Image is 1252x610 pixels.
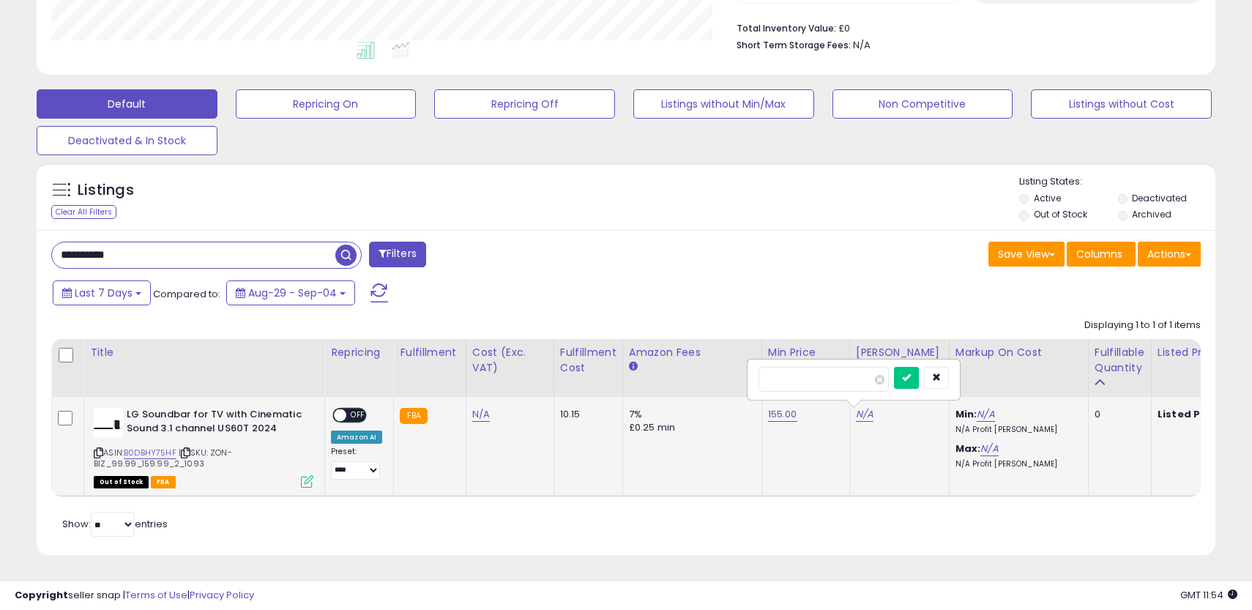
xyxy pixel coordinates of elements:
b: Min: [955,407,977,421]
b: Max: [955,442,981,455]
button: Listings without Cost [1031,89,1212,119]
li: £0 [737,18,1190,36]
div: Fulfillment Cost [560,345,616,376]
label: Active [1034,192,1061,204]
button: Last 7 Days [53,280,151,305]
p: N/A Profit [PERSON_NAME] [955,425,1077,435]
button: Listings without Min/Max [633,89,814,119]
small: FBA [400,408,427,424]
div: 0 [1095,408,1140,421]
label: Archived [1132,208,1171,220]
div: [PERSON_NAME] [856,345,943,360]
a: N/A [856,407,873,422]
div: Fulfillable Quantity [1095,345,1145,376]
span: Last 7 Days [75,286,133,300]
strong: Copyright [15,588,68,602]
button: Repricing On [236,89,417,119]
div: Amazon Fees [629,345,756,360]
span: N/A [853,38,871,52]
span: Columns [1076,247,1122,261]
button: Aug-29 - Sep-04 [226,280,355,305]
b: Short Term Storage Fees: [737,39,851,51]
span: Show: entries [62,517,168,531]
div: Amazon AI [331,431,382,444]
span: FBA [151,476,176,488]
a: Privacy Policy [190,588,254,602]
a: Terms of Use [125,588,187,602]
p: N/A Profit [PERSON_NAME] [955,459,1077,469]
button: Columns [1067,242,1136,267]
small: Amazon Fees. [629,360,638,373]
div: Fulfillment [400,345,459,360]
button: Non Competitive [832,89,1013,119]
div: Displaying 1 to 1 of 1 items [1084,319,1201,332]
span: All listings that are currently out of stock and unavailable for purchase on Amazon [94,476,149,488]
a: 155.00 [768,407,797,422]
span: 2025-09-12 11:54 GMT [1180,588,1237,602]
h5: Listings [78,180,134,201]
div: Preset: [331,447,382,480]
a: N/A [472,407,490,422]
button: Default [37,89,217,119]
button: Deactivated & In Stock [37,126,217,155]
a: B0DBHY75HF [124,447,176,459]
span: Aug-29 - Sep-04 [248,286,337,300]
div: Repricing [331,345,387,360]
b: Total Inventory Value: [737,22,836,34]
p: Listing States: [1019,175,1215,189]
label: Deactivated [1132,192,1187,204]
span: | SKU: ZON-BIZ_99.99_159.99_2_1093 [94,447,232,469]
th: The percentage added to the cost of goods (COGS) that forms the calculator for Min & Max prices. [949,339,1088,397]
b: Listed Price: [1158,407,1224,421]
button: Filters [369,242,426,267]
div: 7% [629,408,750,421]
button: Repricing Off [434,89,615,119]
div: ASIN: [94,408,313,486]
b: LG Soundbar for TV with Cinematic Sound 3.1 channel US60T 2024 [127,408,305,439]
span: Compared to: [153,287,220,301]
button: Actions [1138,242,1201,267]
div: seller snap | | [15,589,254,603]
img: 11JU3N2bkyL._SL40_.jpg [94,408,123,437]
label: Out of Stock [1034,208,1087,220]
div: Min Price [768,345,843,360]
div: Title [90,345,318,360]
a: N/A [977,407,994,422]
div: 10.15 [560,408,611,421]
div: Markup on Cost [955,345,1082,360]
div: £0.25 min [629,421,750,434]
div: Cost (Exc. VAT) [472,345,548,376]
span: OFF [346,409,370,422]
a: N/A [980,442,998,456]
button: Save View [988,242,1065,267]
div: Clear All Filters [51,205,116,219]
